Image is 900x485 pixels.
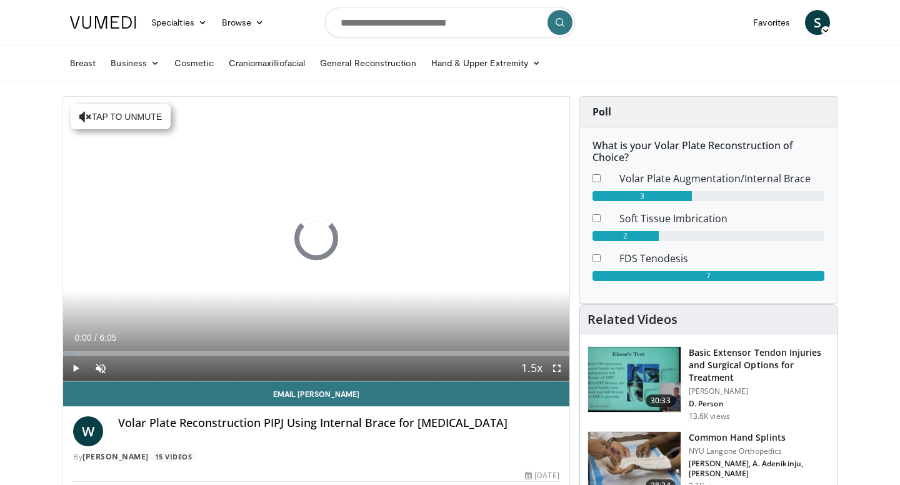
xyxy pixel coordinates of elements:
[587,312,677,327] h4: Related Videos
[73,451,559,463] div: By
[118,416,559,430] h4: Volar Plate Reconstruction PIPJ Using Internal Brace for [MEDICAL_DATA]
[689,431,829,444] h3: Common Hand Splints
[544,356,569,381] button: Fullscreen
[63,97,569,381] video-js: Video Player
[689,386,829,396] p: [PERSON_NAME]
[71,104,171,129] button: Tap to unmute
[592,191,692,201] div: 3
[144,10,214,35] a: Specialties
[214,10,272,35] a: Browse
[99,333,116,343] span: 6:05
[167,51,221,76] a: Cosmetic
[221,51,312,76] a: Craniomaxilliofacial
[610,211,834,226] dd: Soft Tissue Imbrication
[592,271,824,281] div: 7
[592,231,659,241] div: 2
[151,451,196,462] a: 15 Videos
[610,171,834,186] dd: Volar Plate Augmentation/Internal Brace
[592,140,824,164] h6: What is your Volar Plate Reconstruction of Choice?
[424,51,549,76] a: Hand & Upper Extremity
[62,51,103,76] a: Breast
[63,356,88,381] button: Play
[610,251,834,266] dd: FDS Tenodesis
[73,416,103,446] a: W
[746,10,797,35] a: Favorites
[689,459,829,479] p: [PERSON_NAME], A. Adenikinju, [PERSON_NAME]
[312,51,424,76] a: General Reconstruction
[63,351,569,356] div: Progress Bar
[88,356,113,381] button: Unmute
[588,347,681,412] img: bed40874-ca21-42dc-8a42-d9b09b7d8d58.150x105_q85_crop-smart_upscale.jpg
[689,346,829,384] h3: Basic Extensor Tendon Injuries and Surgical Options for Treatment
[103,51,167,76] a: Business
[805,10,830,35] a: S
[525,470,559,481] div: [DATE]
[592,105,611,119] strong: Poll
[646,394,676,407] span: 30:33
[82,451,149,462] a: [PERSON_NAME]
[94,333,97,343] span: /
[70,16,136,29] img: VuMedi Logo
[587,346,829,421] a: 30:33 Basic Extensor Tendon Injuries and Surgical Options for Treatment [PERSON_NAME] D. Person 1...
[689,411,730,421] p: 13.6K views
[63,381,569,406] a: Email [PERSON_NAME]
[689,446,829,456] p: NYU Langone Orthopedics
[689,399,829,409] p: D. Person
[74,333,91,343] span: 0:00
[325,7,575,37] input: Search topics, interventions
[519,356,544,381] button: Playback Rate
